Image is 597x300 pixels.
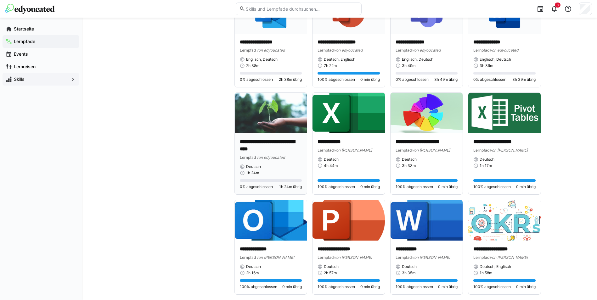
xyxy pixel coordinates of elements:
span: von edyoucated [412,48,441,53]
span: 0 min übrig [360,284,380,289]
span: 100% abgeschlossen [240,284,277,289]
span: 3h 39m [480,63,493,68]
span: Deutsch [246,264,261,269]
span: 0 min übrig [360,77,380,82]
span: Deutsch [324,157,339,162]
span: Lernpfad [318,48,334,53]
span: Englisch, Deutsch [402,57,433,62]
span: 100% abgeschlossen [473,184,511,189]
span: 100% abgeschlossen [396,284,433,289]
span: Lernpfad [240,48,256,53]
span: Lernpfad [473,148,490,153]
span: Lernpfad [318,255,334,260]
span: Deutsch [324,264,339,269]
span: von edyoucated [256,48,285,53]
span: von [PERSON_NAME] [412,148,450,153]
span: Lernpfad [473,255,490,260]
span: 3h 39m übrig [512,77,536,82]
span: Englisch, Deutsch [246,57,278,62]
span: 0% abgeschlossen [240,184,273,189]
span: 100% abgeschlossen [473,284,511,289]
img: image [468,200,541,241]
span: Deutsch [402,157,417,162]
span: 0 min übrig [360,184,380,189]
span: 2h 38m [246,63,259,68]
img: image [313,200,385,241]
span: Deutsch, Englisch [324,57,355,62]
span: 3h 49m übrig [434,77,458,82]
img: image [313,93,385,133]
span: 0 min übrig [516,284,536,289]
span: 0% abgeschlossen [240,77,273,82]
span: Lernpfad [396,48,412,53]
span: Deutsch, Englisch [480,264,511,269]
input: Skills und Lernpfade durchsuchen… [245,6,358,12]
span: 100% abgeschlossen [318,284,355,289]
span: 2h 57m [324,270,337,275]
span: von [PERSON_NAME] [334,148,372,153]
span: 100% abgeschlossen [318,77,355,82]
span: Lernpfad [396,148,412,153]
span: Lernpfad [240,155,256,160]
span: von edyoucated [256,155,285,160]
span: 100% abgeschlossen [396,184,433,189]
span: von [PERSON_NAME] [490,148,528,153]
span: von [PERSON_NAME] [412,255,450,260]
span: 3h 35m [402,270,415,275]
span: 1h 24m übrig [279,184,302,189]
span: 1h 24m [246,170,259,175]
span: 100% abgeschlossen [318,184,355,189]
span: 3h 33m [402,163,416,168]
span: 7h 22m [324,63,337,68]
span: 2h 16m [246,270,259,275]
span: Lernpfad [318,148,334,153]
span: 1h 17m [480,163,492,168]
span: Deutsch [402,264,417,269]
span: 0% abgeschlossen [473,77,506,82]
span: 0% abgeschlossen [396,77,429,82]
span: 3 [557,3,559,7]
span: Lernpfad [473,48,490,53]
span: 0 min übrig [282,284,302,289]
span: 0 min übrig [516,184,536,189]
span: von [PERSON_NAME] [490,255,528,260]
img: image [391,200,463,241]
span: 0 min übrig [438,184,458,189]
span: Englisch, Deutsch [480,57,511,62]
span: 4h 44m [324,163,338,168]
img: image [391,93,463,133]
span: 2h 38m übrig [279,77,302,82]
span: Lernpfad [240,255,256,260]
span: Deutsch [480,157,494,162]
span: 3h 49m [402,63,415,68]
span: von edyoucated [490,48,518,53]
span: Lernpfad [396,255,412,260]
span: von edyoucated [334,48,363,53]
img: image [468,93,541,133]
span: Deutsch [246,164,261,169]
span: von [PERSON_NAME] [256,255,294,260]
span: 1h 58m [480,270,492,275]
span: 0 min übrig [438,284,458,289]
span: von [PERSON_NAME] [334,255,372,260]
img: image [235,93,307,133]
img: image [235,200,307,241]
